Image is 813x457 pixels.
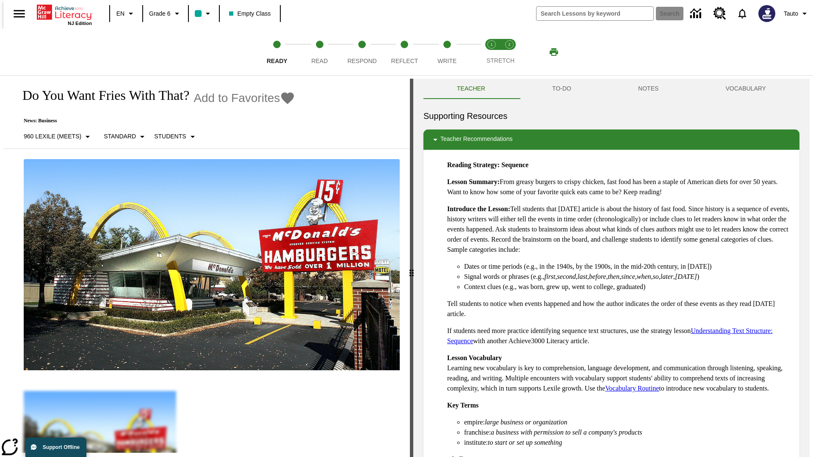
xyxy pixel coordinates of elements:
div: Home [37,3,92,26]
button: VOCABULARY [692,79,799,99]
button: Add to Favorites - Do You Want Fries With That? [194,91,295,105]
em: then [608,273,619,280]
li: franchise: [464,427,793,438]
span: STRETCH [487,57,514,64]
button: NOTES [605,79,692,99]
button: TO-DO [519,79,605,99]
button: Select a new avatar [753,3,780,25]
button: Stretch Read step 1 of 2 [479,29,504,75]
span: Reflect [391,58,418,64]
button: Teacher [423,79,519,99]
a: Notifications [731,3,753,25]
em: last [578,273,587,280]
span: Ready [267,58,288,64]
strong: Sequence [501,161,528,168]
li: Dates or time periods (e.g., in the 1940s, by the 1900s, in the mid-20th century, in [DATE]) [464,262,793,272]
a: Data Center [685,2,708,25]
p: Learning new vocabulary is key to comprehension, language development, and communication through ... [447,353,793,394]
h1: Do You Want Fries With That? [14,88,189,103]
em: since [621,273,635,280]
button: Language: EN, Select a language [113,6,140,21]
div: activity [413,79,810,457]
input: search field [536,7,653,20]
em: large business or organization [485,418,567,426]
p: Teacher Recommendations [440,135,512,145]
div: Instructional Panel Tabs [423,79,799,99]
button: Scaffolds, Standard [100,129,151,144]
p: Tell students that [DATE] article is about the history of fast food. Since history is a sequence ... [447,204,793,255]
span: Add to Favorites [194,91,280,105]
em: later [661,273,673,280]
img: One of the first McDonald's stores, with the iconic red sign and golden arches. [24,159,400,371]
button: Grade: Grade 6, Select a grade [146,6,185,21]
button: Print [540,44,567,60]
p: Students [154,132,186,141]
li: empire: [464,417,793,427]
strong: Lesson Summary: [447,178,500,185]
strong: Key Terms [447,402,478,409]
span: Read [311,58,328,64]
span: NJ Edition [68,21,92,26]
span: Support Offline [43,444,80,450]
button: Class color is teal. Change class color [191,6,216,21]
h6: Supporting Resources [423,109,799,123]
strong: Introduce the Lesson: [447,205,510,212]
p: News: Business [14,118,295,124]
button: Read step 2 of 5 [295,29,344,75]
button: Open side menu [7,1,32,26]
button: Write step 5 of 5 [423,29,472,75]
span: EN [116,9,124,18]
text: 1 [490,42,492,47]
p: If students need more practice identifying sequence text structures, use the strategy lesson with... [447,326,793,346]
a: Vocabulary Routine [605,385,659,392]
span: Tauto [784,9,798,18]
span: Grade 6 [149,9,171,18]
button: Ready step 1 of 5 [252,29,301,75]
p: Standard [104,132,136,141]
div: Teacher Recommendations [423,129,799,150]
p: 960 Lexile (Meets) [24,132,81,141]
button: Profile/Settings [780,6,813,21]
button: Reflect step 4 of 5 [380,29,429,75]
em: so [653,273,659,280]
button: Select Student [151,129,201,144]
span: Empty Class [229,9,271,18]
em: to start or set up something [488,439,562,446]
em: [DATE] [675,273,697,280]
li: Context clues (e.g., was born, grew up, went to college, graduated) [464,282,793,292]
a: Understanding Text Structure: Sequence [447,327,773,344]
em: second [557,273,576,280]
button: Stretch Respond step 2 of 2 [497,29,522,75]
div: Press Enter or Spacebar and then press right and left arrow keys to move the slider [410,79,413,457]
div: reading [3,79,410,453]
em: before [589,273,606,280]
strong: Reading Strategy: [447,161,500,168]
em: a business with permission to sell a company's products [491,429,642,436]
li: Signal words or phrases (e.g., , , , , , , , , , ) [464,272,793,282]
a: Resource Center, Will open in new tab [708,2,731,25]
em: when [637,273,651,280]
span: Respond [347,58,376,64]
li: institute: [464,438,793,448]
button: Select Lexile, 960 Lexile (Meets) [20,129,96,144]
strong: Lesson Vocabulary [447,354,502,361]
button: Respond step 3 of 5 [337,29,387,75]
button: Support Offline [25,438,86,457]
text: 2 [508,42,510,47]
span: Write [437,58,456,64]
em: first [545,273,556,280]
p: From greasy burgers to crispy chicken, fast food has been a staple of American diets for over 50 ... [447,177,793,197]
p: Tell students to notice when events happened and how the author indicates the order of these even... [447,299,793,319]
img: Avatar [758,5,775,22]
